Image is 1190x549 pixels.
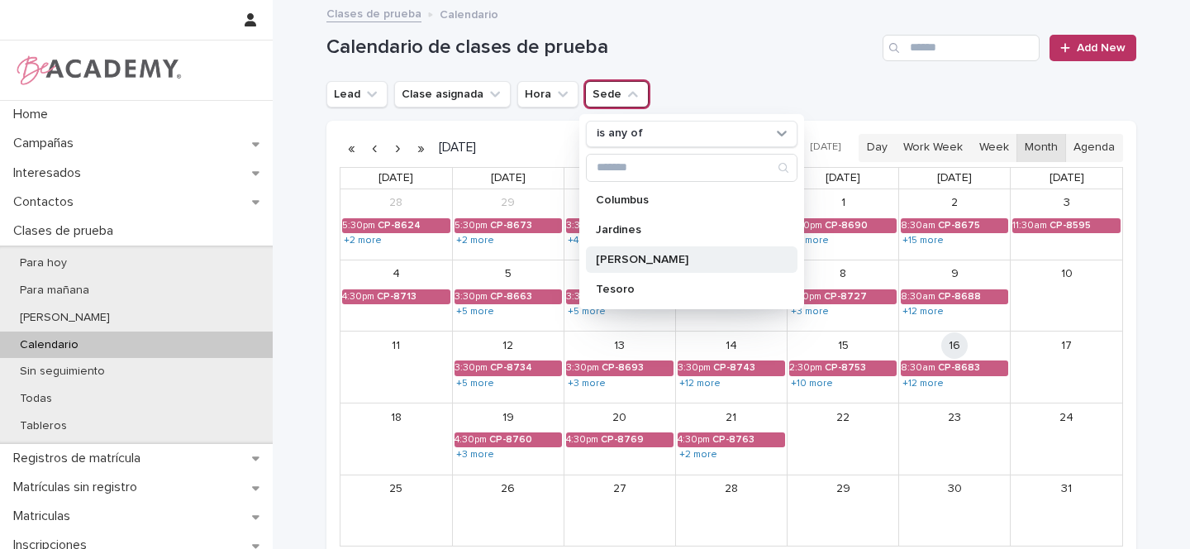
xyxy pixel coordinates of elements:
[452,189,564,260] td: July 29, 2025
[941,190,968,217] a: August 2, 2025
[377,291,450,303] div: CP-8713
[7,338,92,352] p: Calendario
[789,305,831,318] a: Show 3 more events
[883,35,1040,61] input: Search
[788,260,899,332] td: August 8, 2025
[678,377,722,390] a: Show 12 more events
[825,362,897,374] div: CP-8753
[901,377,945,390] a: Show 12 more events
[941,332,968,359] a: August 16, 2025
[718,476,745,503] a: August 28, 2025
[859,134,896,162] button: Day
[394,81,511,107] button: Clase asignada
[895,134,971,162] button: Work Week
[1054,332,1080,359] a: August 17, 2025
[788,332,899,403] td: August 15, 2025
[596,194,771,206] p: Columbus
[383,404,409,431] a: August 18, 2025
[675,332,787,403] td: August 14, 2025
[675,475,787,545] td: August 28, 2025
[713,362,785,374] div: CP-8743
[566,291,599,303] div: 3:30pm
[1054,404,1080,431] a: August 24, 2025
[678,448,719,461] a: Show 2 more events
[1012,220,1047,232] div: 11:30am
[489,434,562,446] div: CP-8760
[1054,476,1080,503] a: August 31, 2025
[830,261,856,288] a: August 8, 2025
[587,155,797,181] input: Search
[678,362,711,374] div: 3:30pm
[566,220,599,232] div: 3:30pm
[455,362,488,374] div: 3:30pm
[7,165,94,181] p: Interesados
[1011,403,1122,475] td: August 24, 2025
[970,134,1016,162] button: Week
[789,220,822,232] div: 3:30pm
[340,260,452,332] td: August 4, 2025
[383,190,409,217] a: July 28, 2025
[1011,332,1122,403] td: August 17, 2025
[566,305,607,318] a: Show 5 more events
[901,220,935,232] div: 8:30am
[326,3,421,22] a: Clases de prueba
[432,141,476,154] h2: [DATE]
[342,291,374,303] div: 4:30pm
[495,261,521,288] a: August 5, 2025
[601,434,674,446] div: CP-8769
[830,190,856,217] a: August 1, 2025
[7,480,150,495] p: Matrículas sin registro
[383,476,409,503] a: August 25, 2025
[383,332,409,359] a: August 11, 2025
[901,362,935,374] div: 8:30am
[326,36,876,60] h1: Calendario de clases de prueba
[340,475,452,545] td: August 25, 2025
[495,190,521,217] a: July 29, 2025
[564,403,675,475] td: August 20, 2025
[455,448,496,461] a: Show 3 more events
[596,224,771,236] p: Jardines
[789,291,821,303] div: 4:30pm
[455,305,496,318] a: Show 5 more events
[340,189,452,260] td: July 28, 2025
[830,332,856,359] a: August 15, 2025
[455,377,496,390] a: Show 5 more events
[938,220,1008,232] div: CP-8675
[901,291,935,303] div: 8:30am
[938,291,1008,303] div: CP-8688
[596,284,771,295] p: Tesoro
[602,362,674,374] div: CP-8693
[899,189,1011,260] td: August 2, 2025
[789,234,831,247] a: Show 2 more events
[1050,35,1136,61] a: Add New
[934,168,975,189] a: Saturday
[901,234,945,247] a: Show 15 more events
[899,260,1011,332] td: August 9, 2025
[1046,168,1088,189] a: Sunday
[566,377,607,390] a: Show 3 more events
[607,332,633,359] a: August 13, 2025
[7,419,80,433] p: Tableros
[564,332,675,403] td: August 13, 2025
[830,476,856,503] a: August 29, 2025
[452,260,564,332] td: August 5, 2025
[342,234,383,247] a: Show 2 more events
[340,135,363,161] button: Previous year
[788,475,899,545] td: August 29, 2025
[1011,475,1122,545] td: August 31, 2025
[7,136,87,151] p: Campañas
[566,434,598,446] div: 4:30pm
[490,362,562,374] div: CP-8734
[1011,189,1122,260] td: August 3, 2025
[488,168,529,189] a: Tuesday
[7,508,83,524] p: Matriculas
[7,256,80,270] p: Para hoy
[13,54,183,87] img: WPrjXfSUmiLcdUfaYY4Q
[340,332,452,403] td: August 11, 2025
[899,475,1011,545] td: August 30, 2025
[7,194,87,210] p: Contactos
[1054,261,1080,288] a: August 10, 2025
[7,107,61,122] p: Home
[440,4,498,22] p: Calendario
[597,127,643,141] p: is any of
